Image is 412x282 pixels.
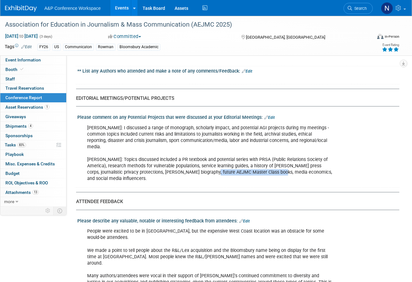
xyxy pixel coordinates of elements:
[77,112,399,121] div: Please comment on any Potential Projects that were discussed at your Editorial Meetings:
[5,142,26,147] span: Tasks
[54,207,67,215] td: Toggle Event Tabs
[0,188,66,197] a: Attachments13
[0,93,66,102] a: Conference Report
[18,34,24,39] span: to
[381,2,393,14] img: Natalie Mandziuk
[5,95,42,100] span: Conference Report
[377,34,383,39] img: Format-Inperson.png
[118,44,160,50] div: Bloomsbury Academic
[0,131,66,140] a: Sponsorships
[5,171,20,176] span: Budget
[17,143,26,147] span: 83%
[5,57,41,62] span: Event Information
[5,76,15,81] span: Staff
[77,66,399,74] div: ** List any Authors who attended and make a note of any comments/Feedback:
[0,122,66,131] a: Shipments4
[264,115,275,120] a: Edit
[42,207,54,215] td: Personalize Event Tab Strip
[77,216,399,224] div: Please describe any valuable, notable or interesting feedback from attendees:
[0,74,66,84] a: Staff
[0,197,66,206] a: more
[5,43,32,51] td: Tags
[28,124,33,128] span: 4
[242,69,252,74] a: Edit
[384,34,399,39] div: In-Person
[342,33,400,42] div: Event Format
[76,95,395,102] div: EDITORIAL MEETINGS/POTENTIAL PROJECTS
[20,67,23,71] i: Booth reservation complete
[5,5,37,12] img: ExhibitDay
[0,178,66,188] a: ROI, Objectives & ROO
[0,103,66,112] a: Asset Reservations1
[3,19,366,30] div: Association for Education in Journalism & Mass Communication (AEJMC 2025)
[106,33,144,40] button: Committed
[0,65,66,74] a: Booth
[32,190,39,195] span: 13
[5,161,55,166] span: Misc. Expenses & Credits
[5,190,39,195] span: Attachments
[382,43,399,47] div: Event Rating
[44,6,101,11] span: A&P Conference Workspace
[352,6,367,11] span: Search
[52,44,61,50] div: US
[5,105,49,110] span: Asset Reservations
[5,33,38,39] span: [DATE] [DATE]
[0,159,66,169] a: Misc. Expenses & Credits
[63,44,94,50] div: Communicaton
[5,152,24,157] span: Playbook
[344,3,373,14] a: Search
[21,45,32,49] a: Edit
[0,112,66,121] a: Giveaways
[5,180,48,185] span: ROI, Objectives & ROO
[96,44,115,50] div: Rowman
[0,140,66,150] a: Tasks83%
[5,67,25,72] span: Booth
[76,198,395,205] div: ATTENDEE FEEDBACK
[246,35,325,40] span: [GEOGRAPHIC_DATA], [GEOGRAPHIC_DATA]
[5,133,33,138] span: Sponsorships
[5,86,44,91] span: Travel Reservations
[37,44,50,50] div: FY26
[0,169,66,178] a: Budget
[5,114,26,119] span: Giveaways
[0,150,66,159] a: Playbook
[83,122,336,185] div: [PERSON_NAME]: I discussed a range of monograph, scholarly impact, and potential AGI projects dur...
[4,199,14,204] span: more
[45,105,49,109] span: 1
[5,124,33,129] span: Shipments
[0,55,66,65] a: Event Information
[0,84,66,93] a: Travel Reservations
[239,219,250,223] a: Edit
[39,35,52,39] span: (3 days)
